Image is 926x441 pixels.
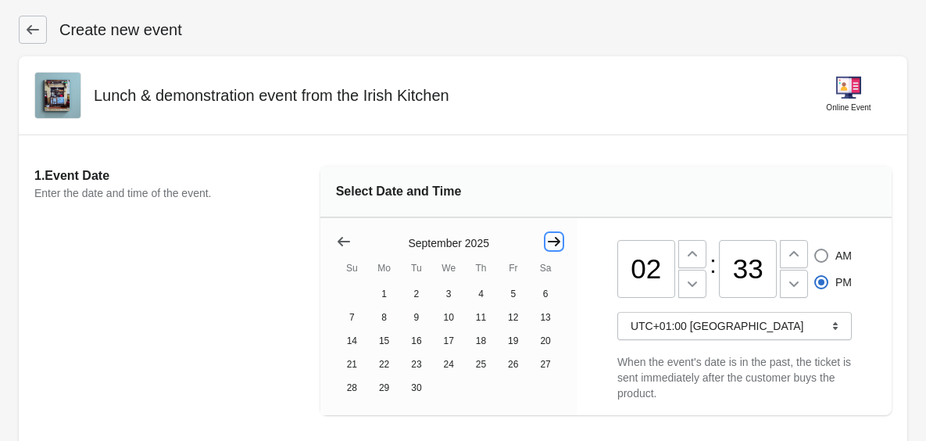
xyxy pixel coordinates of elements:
[330,228,358,256] button: Show previous month, August 2025
[540,228,568,256] button: Show next month, October 2025
[617,312,852,340] button: UTC+01:00 [GEOGRAPHIC_DATA]
[433,306,465,329] button: Wednesday September 10 2025
[497,282,529,306] button: Friday September 5 2025
[400,376,432,400] button: Tuesday September 30 2025
[47,19,182,41] h1: Create new event
[368,353,400,376] button: Monday September 22 2025
[433,282,465,306] button: Wednesday September 3 2025
[368,254,400,282] th: Monday
[835,274,852,290] span: PM
[34,167,320,185] h2: 1. Event Date
[433,353,465,376] button: Wednesday September 24 2025
[400,282,432,306] button: Tuesday September 2 2025
[465,329,497,353] button: Thursday September 18 2025
[94,84,449,106] h2: Lunch & demonstration event from the Irish Kitchen
[465,306,497,329] button: Thursday September 11 2025
[400,353,432,376] button: Tuesday September 23 2025
[336,329,368,353] button: Sunday September 14 2025
[835,248,852,264] span: AM
[465,254,497,282] th: Thursday
[497,306,529,329] button: Friday September 12 2025
[631,320,804,332] span: UTC+01:00 [GEOGRAPHIC_DATA]
[368,329,400,353] button: Monday September 15 2025
[497,353,529,376] button: Friday September 26 2025
[433,329,465,353] button: Wednesday September 17 2025
[529,282,561,306] button: Saturday September 6 2025
[368,282,400,306] button: Monday September 1 2025
[710,256,717,272] div: :
[34,187,211,199] span: Enter the date and time of the event.
[826,100,871,116] div: Online Event
[368,376,400,400] button: Monday September 29 2025
[400,306,432,329] button: Tuesday September 9 2025
[400,329,432,353] button: Tuesday September 16 2025
[336,254,368,282] th: Sunday
[368,306,400,329] button: Monday September 8 2025
[336,376,368,400] button: Sunday September 28 2025
[465,282,497,306] button: Thursday September 4 2025
[336,353,368,376] button: Sunday September 21 2025
[336,306,368,329] button: Sunday September 7 2025
[497,254,529,282] th: Friday
[617,356,851,400] span: When the event's date is in the past, the ticket is sent immediately after the customer buys the ...
[529,329,561,353] button: Saturday September 20 2025
[400,254,432,282] th: Tuesday
[433,254,465,282] th: Wednesday
[35,73,80,118] img: IrishKitchenCover.22.07.25.jpg
[529,254,561,282] th: Saturday
[529,306,561,329] button: Saturday September 13 2025
[529,353,561,376] button: Saturday September 27 2025
[836,75,861,100] img: online-event-5d64391802a09ceff1f8b055f10f5880.png
[497,329,529,353] button: Friday September 19 2025
[465,353,497,376] button: Thursday September 25 2025
[320,167,892,218] div: Select Date and Time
